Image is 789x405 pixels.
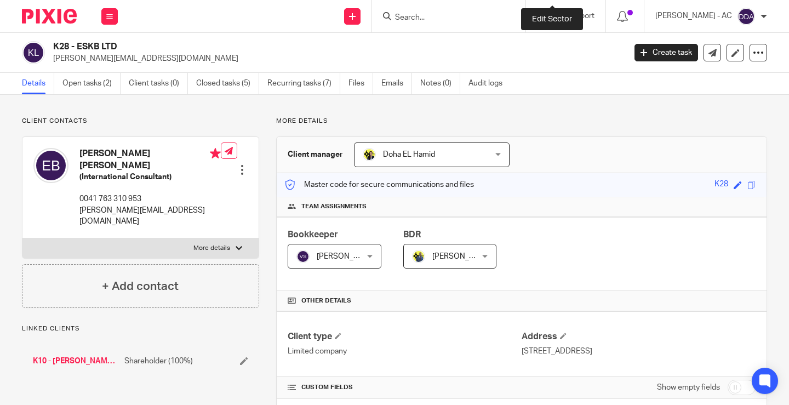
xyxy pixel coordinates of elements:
[267,73,340,94] a: Recurring tasks (7)
[657,382,720,393] label: Show empty fields
[193,244,230,253] p: More details
[381,73,412,94] a: Emails
[33,148,68,183] img: svg%3E
[288,383,522,392] h4: CUSTOM FIELDS
[129,73,188,94] a: Client tasks (0)
[196,73,259,94] a: Closed tasks (5)
[288,149,343,160] h3: Client manager
[210,148,221,159] i: Primary
[655,10,732,21] p: [PERSON_NAME] - AC
[22,9,77,24] img: Pixie
[124,356,193,367] span: Shareholder (100%)
[22,324,259,333] p: Linked clients
[432,253,493,260] span: [PERSON_NAME]
[301,296,351,305] span: Other details
[22,73,54,94] a: Details
[394,13,493,23] input: Search
[522,331,756,343] h4: Address
[22,117,259,126] p: Client contacts
[79,193,221,204] p: 0041 763 310 953
[285,179,474,190] p: Master code for secure communications and files
[33,356,119,367] a: K10 - [PERSON_NAME] [PERSON_NAME]
[22,41,45,64] img: svg%3E
[288,230,338,239] span: Bookkeeper
[383,151,435,158] span: Doha EL Hamid
[522,346,756,357] p: [STREET_ADDRESS]
[102,278,179,295] h4: + Add contact
[79,205,221,227] p: [PERSON_NAME][EMAIL_ADDRESS][DOMAIN_NAME]
[634,44,698,61] a: Create task
[79,148,221,172] h4: [PERSON_NAME] [PERSON_NAME]
[53,53,618,64] p: [PERSON_NAME][EMAIL_ADDRESS][DOMAIN_NAME]
[420,73,460,94] a: Notes (0)
[412,250,425,263] img: Dennis-Starbridge.jpg
[348,73,373,94] a: Files
[301,202,367,211] span: Team assignments
[363,148,376,161] img: Doha-Starbridge.jpg
[714,179,728,191] div: K28
[276,117,767,126] p: More details
[296,250,310,263] img: svg%3E
[403,230,421,239] span: BDR
[737,8,755,25] img: svg%3E
[79,172,221,182] h5: (International Consultant)
[552,12,594,20] span: Get Support
[53,41,505,53] h2: K28 - ESKB LTD
[62,73,121,94] a: Open tasks (2)
[288,346,522,357] p: Limited company
[468,73,511,94] a: Audit logs
[288,331,522,343] h4: Client type
[317,253,377,260] span: [PERSON_NAME]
